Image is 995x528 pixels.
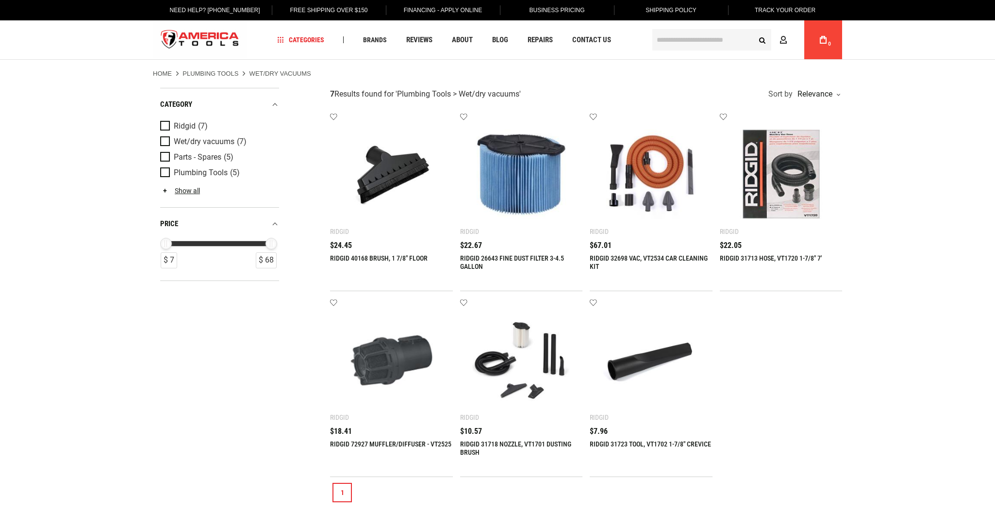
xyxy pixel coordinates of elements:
[330,254,428,262] a: RIDGID 40168 BRUSH, 1 7/8" FLOOR
[814,20,832,59] a: 0
[330,89,521,99] div: Results found for ' '
[572,36,611,44] span: Contact Us
[330,413,349,421] div: Ridgid
[174,153,221,162] span: Parts - Spares
[730,123,833,226] img: RIDGID 31713 HOSE, VT1720 1-7/8
[160,217,279,231] div: price
[273,33,329,47] a: Categories
[182,69,238,78] a: Plumbing Tools
[160,167,277,178] a: Plumbing Tools (5)
[160,187,200,195] a: Show all
[590,428,608,435] span: $7.96
[363,36,387,43] span: Brands
[590,242,612,249] span: $67.01
[278,36,324,43] span: Categories
[720,242,742,249] span: $22.05
[470,308,573,412] img: RIDGID 31718 NOZZLE, VT1701 DUSTING BRUSH
[402,33,437,47] a: Reviews
[153,22,247,58] img: America Tools
[460,440,571,456] a: RIDGID 31718 NOZZLE, VT1701 DUSTING BRUSH
[599,308,703,412] img: RIDGID 31723 TOOL, VT1702 1-7/8
[359,33,391,47] a: Brands
[646,7,696,14] span: Shipping Policy
[160,88,279,281] div: Product Filters
[590,254,708,270] a: RIDGID 32698 VAC, VT2534 CAR CLEANING KIT
[330,440,451,448] a: RIDGID 72927 MUFFLER/DIFFUSER - VT2525
[720,228,739,235] div: Ridgid
[452,36,473,44] span: About
[528,36,553,44] span: Repairs
[174,122,196,131] span: Ridgid
[460,413,479,421] div: Ridgid
[174,137,234,146] span: Wet/dry vacuums
[590,413,609,421] div: Ridgid
[448,33,477,47] a: About
[160,136,277,147] a: Wet/dry vacuums (7)
[198,122,208,131] span: (7)
[332,483,352,502] a: 1
[330,89,334,99] strong: 7
[523,33,557,47] a: Repairs
[160,152,277,163] a: Parts - Spares (5)
[340,308,443,412] img: RIDGID 72927 MUFFLER/DIFFUSER - VT2525
[330,428,352,435] span: $18.41
[568,33,615,47] a: Contact Us
[590,440,711,448] a: RIDGID 31723 TOOL, VT1702 1-7/8" CREVICE
[753,31,771,49] button: Search
[256,252,277,268] div: $ 68
[153,69,172,78] a: Home
[795,90,840,98] div: Relevance
[590,228,609,235] div: Ridgid
[488,33,513,47] a: Blog
[460,428,482,435] span: $10.57
[224,153,233,162] span: (5)
[397,89,519,99] span: Plumbing Tools > Wet/dry vacuums
[174,168,228,177] span: Plumbing Tools
[460,254,564,270] a: RIDGID 26643 FINE DUST FILTER 3-4.5 GALLON
[153,22,247,58] a: store logo
[768,90,793,98] span: Sort by
[406,36,432,44] span: Reviews
[720,254,822,262] a: RIDGID 31713 HOSE, VT1720 1-7/8" 7'
[599,123,703,226] img: RIDGID 32698 VAC, VT2534 CAR CLEANING KIT
[828,41,831,47] span: 0
[161,252,177,268] div: $ 7
[340,123,443,226] img: RIDGID 40168 BRUSH, 1 7/8
[492,36,508,44] span: Blog
[160,98,279,111] div: category
[330,228,349,235] div: Ridgid
[460,228,479,235] div: Ridgid
[230,169,240,177] span: (5)
[470,123,573,226] img: RIDGID 26643 FINE DUST FILTER 3-4.5 GALLON
[160,121,277,132] a: Ridgid (7)
[460,242,482,249] span: $22.67
[249,70,311,77] strong: Wet/dry vacuums
[330,242,352,249] span: $24.45
[237,138,247,146] span: (7)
